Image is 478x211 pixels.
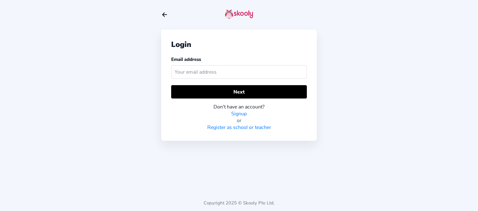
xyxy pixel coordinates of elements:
button: Next [171,85,307,99]
label: Email address [171,56,201,62]
button: arrow back outline [161,11,168,18]
a: Signup [231,110,247,117]
a: Register as school or teacher [207,124,271,131]
img: skooly-logo.png [225,9,253,19]
div: or [171,117,307,124]
div: Don't have an account? [171,103,307,110]
div: Login [171,39,307,49]
input: Your email address [171,65,307,79]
